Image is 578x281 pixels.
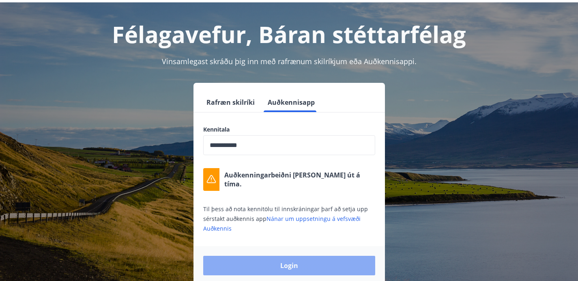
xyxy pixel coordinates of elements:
[203,215,361,232] a: Nánar um uppsetningu á vefsvæði Auðkennis
[203,125,375,134] label: Kennitala
[203,93,258,112] button: Rafræn skilríki
[203,256,375,275] button: Login
[224,171,375,188] p: Auðkenningarbeiðni [PERSON_NAME] út á tíma.
[162,56,417,66] span: Vinsamlegast skráðu þig inn með rafrænum skilríkjum eða Auðkennisappi.
[264,93,318,112] button: Auðkennisapp
[203,205,368,232] span: Til þess að nota kennitölu til innskráningar þarf að setja upp sérstakt auðkennis app
[10,19,568,50] h1: Félagavefur, Báran stéttarfélag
